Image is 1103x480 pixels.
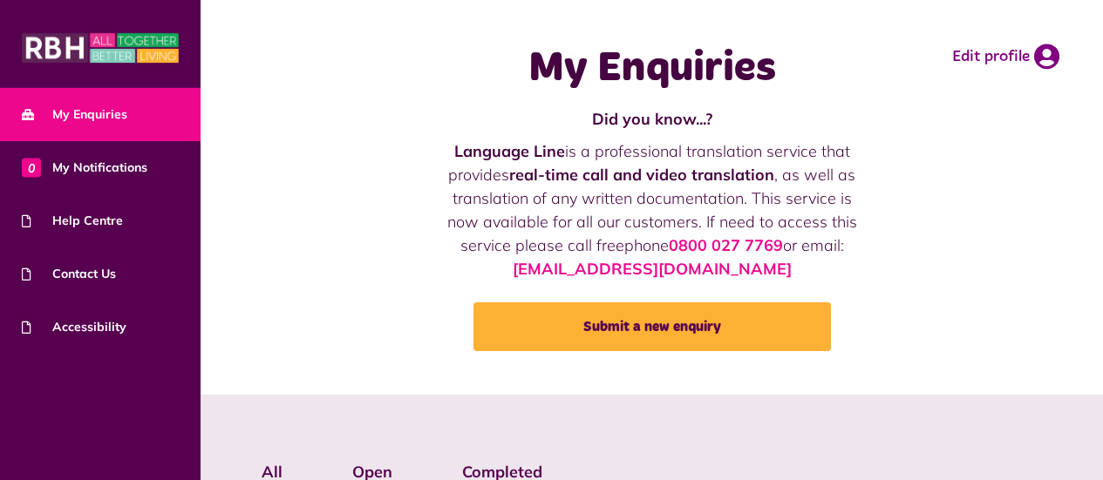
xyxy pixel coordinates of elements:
[669,235,783,255] a: 0800 027 7769
[952,44,1059,70] a: Edit profile
[444,139,861,281] p: is a professional translation service that provides , as well as translation of any written docum...
[22,159,147,177] span: My Notifications
[513,259,792,279] a: [EMAIL_ADDRESS][DOMAIN_NAME]
[22,318,126,336] span: Accessibility
[22,212,123,230] span: Help Centre
[22,265,116,283] span: Contact Us
[592,109,712,129] strong: Did you know...?
[473,302,831,351] a: Submit a new enquiry
[22,158,41,177] span: 0
[22,105,127,124] span: My Enquiries
[454,141,565,161] strong: Language Line
[509,165,774,185] strong: real-time call and video translation
[22,30,179,65] img: MyRBH
[444,44,861,94] h1: My Enquiries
